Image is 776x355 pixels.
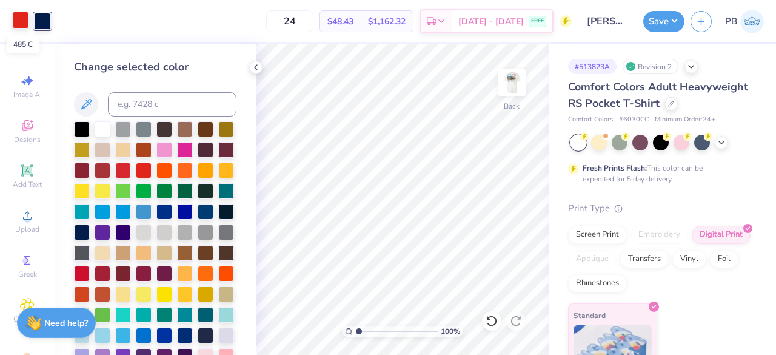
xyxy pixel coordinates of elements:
[74,59,236,75] div: Change selected color
[458,15,524,28] span: [DATE] - [DATE]
[7,36,39,53] div: 485 C
[568,226,627,244] div: Screen Print
[710,250,738,268] div: Foil
[44,317,88,329] strong: Need help?
[672,250,706,268] div: Vinyl
[108,92,236,117] input: e.g. 7428 c
[13,90,42,100] span: Image AI
[568,79,748,110] span: Comfort Colors Adult Heavyweight RS Pocket T-Shirt
[568,250,617,268] div: Applique
[368,15,406,28] span: $1,162.32
[15,225,39,234] span: Upload
[568,201,752,215] div: Print Type
[18,269,37,279] span: Greek
[578,9,637,33] input: Untitled Design
[623,59,678,74] div: Revision 2
[643,11,684,32] button: Save
[531,17,544,25] span: FREE
[574,309,606,322] span: Standard
[630,226,688,244] div: Embroidery
[692,226,751,244] div: Digital Print
[504,101,520,112] div: Back
[620,250,669,268] div: Transfers
[13,180,42,189] span: Add Text
[583,163,732,184] div: This color can be expedited for 5 day delivery.
[327,15,353,28] span: $48.43
[725,15,737,29] span: PB
[655,115,715,125] span: Minimum Order: 24 +
[568,59,617,74] div: # 513823A
[441,326,460,337] span: 100 %
[740,10,764,33] img: Pipyana Biswas
[725,10,764,33] a: PB
[568,274,627,292] div: Rhinestones
[568,115,613,125] span: Comfort Colors
[583,163,647,173] strong: Fresh Prints Flash:
[266,10,313,32] input: – –
[500,70,524,95] img: Back
[619,115,649,125] span: # 6030CC
[6,314,48,334] span: Clipart & logos
[14,135,41,144] span: Designs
